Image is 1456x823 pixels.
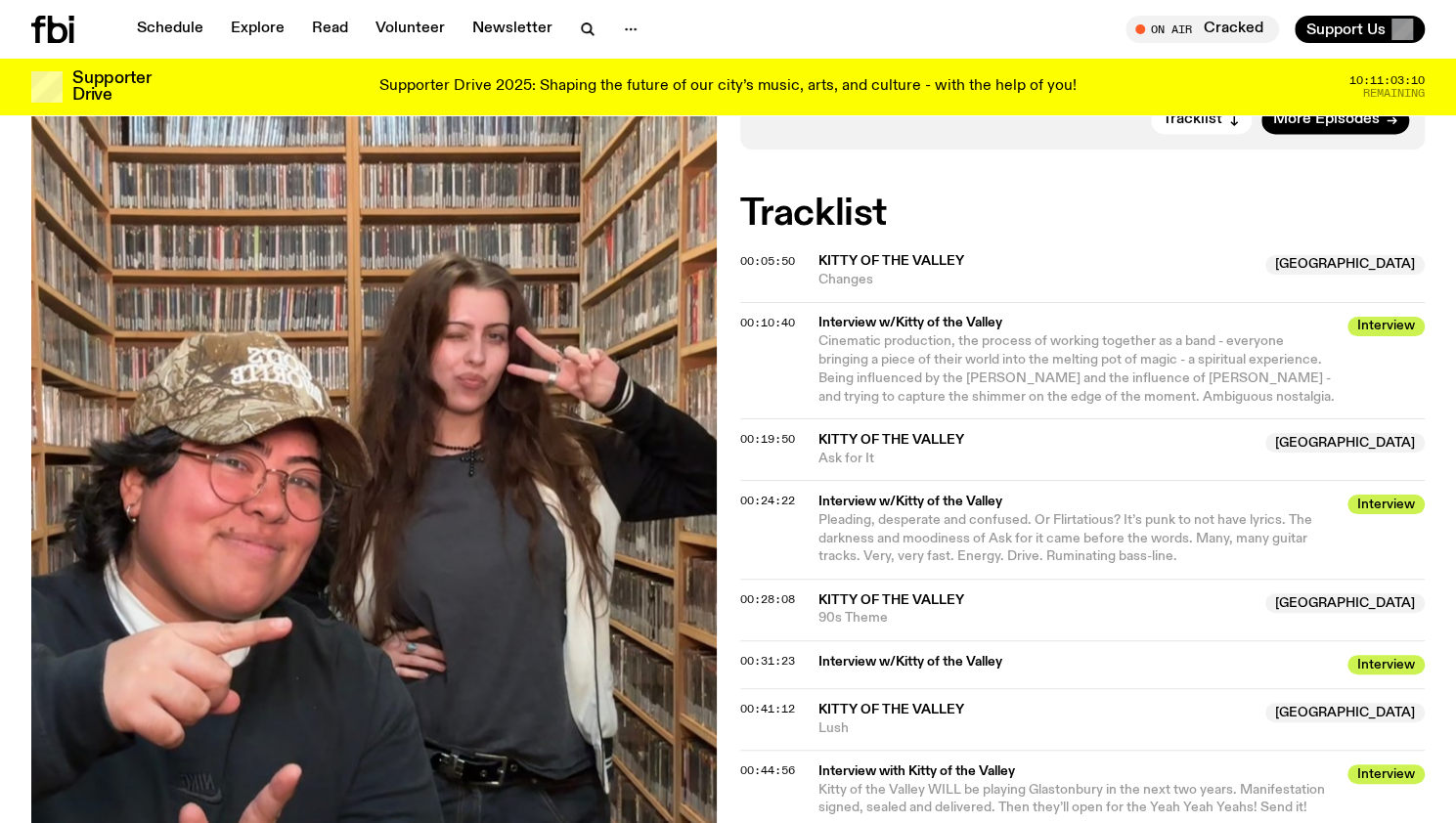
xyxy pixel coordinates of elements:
[72,70,151,104] h3: Supporter Drive
[364,16,457,43] a: Volunteer
[740,655,795,666] button: 00:31:23
[1295,16,1425,43] button: Support Us
[1265,593,1425,613] span: [GEOGRAPHIC_DATA]
[1261,107,1409,134] a: More Episodes
[740,495,795,505] button: 00:24:22
[1265,703,1425,722] span: [GEOGRAPHIC_DATA]
[740,593,795,604] button: 00:28:08
[740,703,795,714] button: 00:41:12
[740,433,795,444] button: 00:19:50
[740,317,795,327] button: 00:10:40
[740,761,795,777] span: 00:44:56
[818,253,964,267] span: Kitty of the Valley
[1125,16,1279,43] button: On AirCracked
[740,492,795,507] span: 00:24:22
[818,608,1255,627] span: 90s Theme
[740,196,1426,232] h2: Tracklist
[740,252,795,268] span: 00:05:50
[300,16,360,43] a: Read
[379,78,1077,96] p: Supporter Drive 2025: Shaping the future of our city’s music, arts, and culture - with the help o...
[1347,655,1425,674] span: Interview
[1163,112,1222,127] span: Tracklist
[818,432,964,446] span: Kitty of the Valley
[1265,255,1425,275] span: [GEOGRAPHIC_DATA]
[818,449,1255,467] span: Ask for It
[1151,107,1252,134] button: Tracklist
[818,702,964,715] span: Kitty of the Valley
[740,764,795,775] button: 00:44:56
[818,718,1255,737] span: Lush
[1347,317,1425,336] span: Interview
[461,16,564,43] a: Newsletter
[1349,75,1425,86] span: 10:11:03:10
[818,761,1337,780] span: Interview with Kitty of the Valley
[818,270,1255,288] span: Changes
[740,590,795,606] span: 00:28:08
[1306,21,1386,38] span: Support Us
[1363,88,1425,99] span: Remaining
[740,314,795,329] span: 00:10:40
[125,16,215,43] a: Schedule
[740,652,795,668] span: 00:31:23
[1265,433,1425,453] span: [GEOGRAPHIC_DATA]
[740,700,795,715] span: 00:41:12
[1273,112,1380,127] span: More Episodes
[740,255,795,266] button: 00:05:50
[818,592,964,606] span: Kitty of the Valley
[1347,764,1425,784] span: Interview
[818,313,1337,331] span: Interview w/Kitty of the Valley
[818,512,1312,563] span: Pleading, desperate and confused. Or Flirtatious? It’s punk to not have lyrics. The darkness and ...
[818,652,1337,671] span: Interview w/Kitty of the Valley
[1347,495,1425,514] span: Interview
[818,333,1335,403] span: Cinematic production, the process of working together as a band - everyone bringing a piece of th...
[219,16,296,43] a: Explore
[818,492,1337,510] span: Interview w/Kitty of the Valley
[740,430,795,446] span: 00:19:50
[818,782,1325,814] span: Kitty of the Valley WILL be playing Glastonbury in the next two years. Manifestation signed, seal...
